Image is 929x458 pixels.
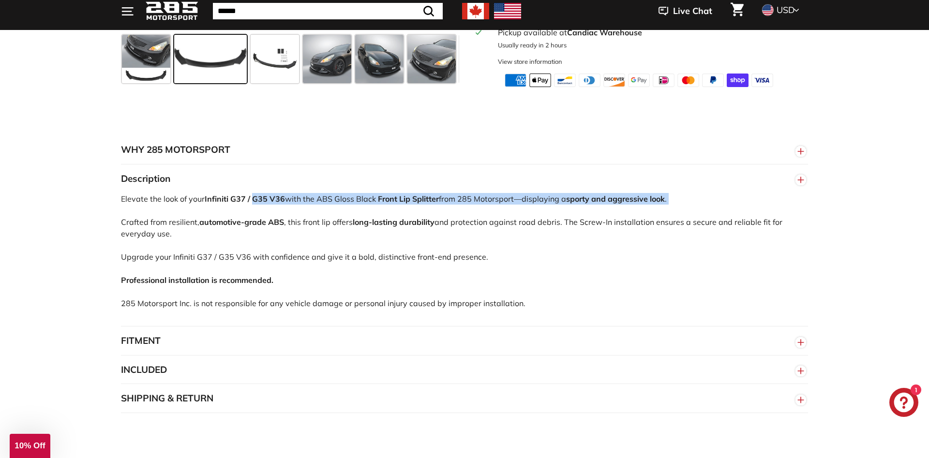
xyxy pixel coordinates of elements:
img: american_express [505,74,526,87]
span: Live Chat [673,5,712,18]
img: visa [751,74,773,87]
img: google_pay [628,74,650,87]
img: diners_club [579,74,600,87]
img: master [677,74,699,87]
img: bancontact [554,74,576,87]
img: ideal [653,74,674,87]
div: 10% Off [10,434,50,458]
button: Description [121,164,808,193]
input: Search [213,3,443,19]
div: View store information [498,57,562,66]
strong: Candiac Warehouse [567,28,642,37]
strong: Front Lip Splitter [378,194,439,204]
div: Pickup available at [498,27,802,38]
inbox-online-store-chat: Shopify online store chat [886,388,921,419]
img: shopify_pay [727,74,749,87]
div: Elevate the look of your with the ABS Gloss Black from 285 Motorsport—displaying a . Crafted from... [121,193,808,326]
strong: automotive-grade ABS [199,217,284,227]
strong: sporty and aggressive look [566,194,665,204]
img: paypal [702,74,724,87]
strong: Infiniti G37 / G35 V36 [205,194,285,204]
span: 10% Off [15,441,45,450]
button: INCLUDED [121,355,808,384]
button: WHY 285 MOTORSPORT [121,135,808,164]
button: SHIPPING & RETURN [121,384,808,413]
button: FITMENT [121,326,808,355]
img: discover [603,74,625,87]
p: Usually ready in 2 hours [498,41,802,50]
img: apple_pay [529,74,551,87]
span: USD [777,4,794,15]
strong: long-lasting durability [353,217,435,227]
strong: Professional installation is recommended. [121,275,273,285]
